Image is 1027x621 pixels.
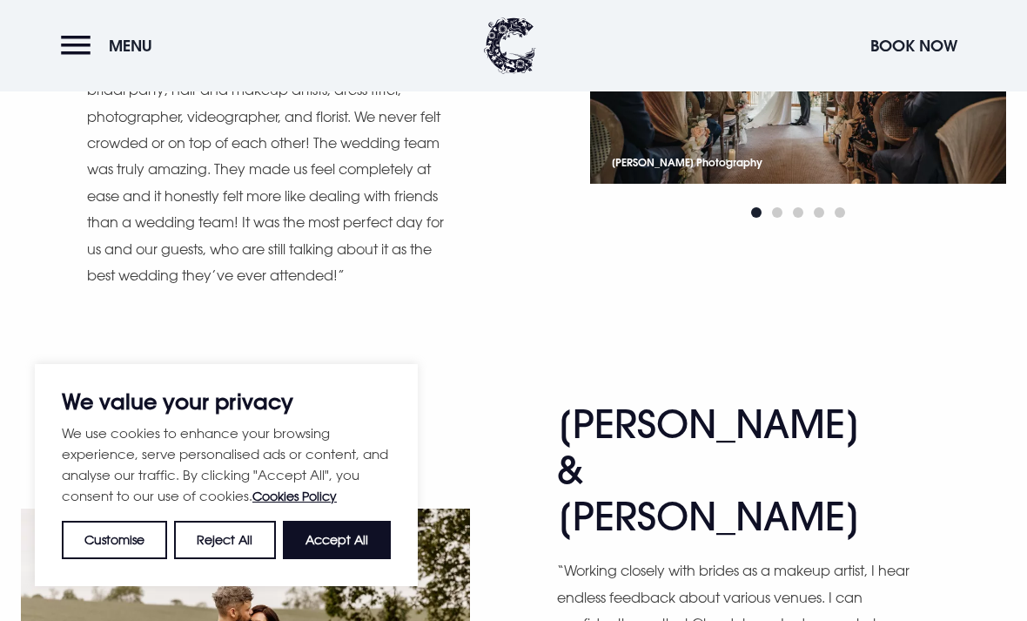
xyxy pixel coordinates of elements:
[772,207,782,218] span: Go to slide 2
[62,521,167,559] button: Customise
[835,207,845,218] span: Go to slide 5
[174,521,275,559] button: Reject All
[283,521,391,559] button: Accept All
[814,207,824,218] span: Go to slide 4
[62,422,391,507] p: We use cookies to enhance your browsing experience, serve personalised ads or content, and analys...
[793,207,803,218] span: Go to slide 3
[612,152,762,172] p: [PERSON_NAME] Photography
[109,36,152,56] span: Menu
[862,27,966,64] button: Book Now
[61,27,161,64] button: Menu
[252,489,337,503] a: Cookies Policy
[557,402,896,539] h2: [PERSON_NAME] & [PERSON_NAME]
[62,391,391,412] p: We value your privacy
[35,364,418,586] div: We value your privacy
[751,207,762,218] span: Go to slide 1
[484,17,536,74] img: Clandeboye Lodge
